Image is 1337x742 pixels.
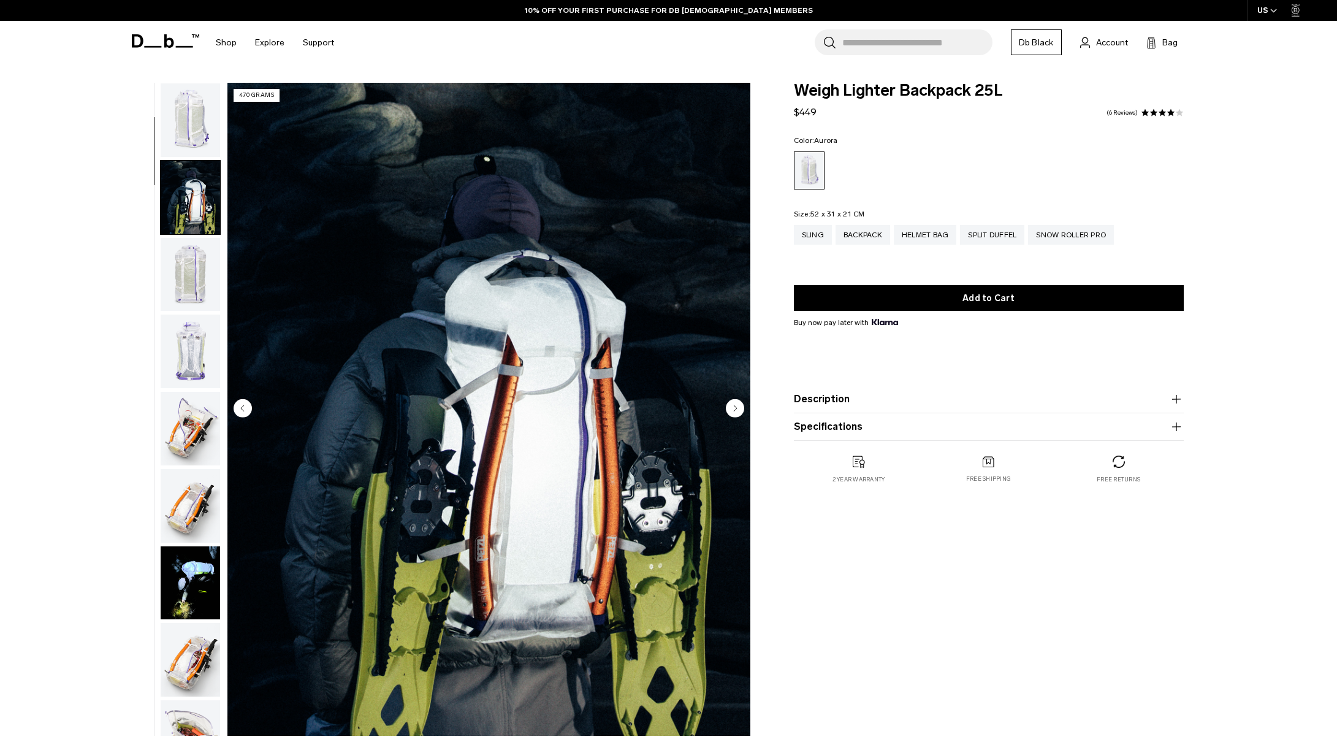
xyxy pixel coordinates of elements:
[161,238,220,312] img: Weigh_Lighter_Backpack_25L_2.png
[303,21,334,64] a: Support
[1097,475,1140,484] p: Free returns
[161,83,220,157] img: Weigh_Lighter_Backpack_25L_1.png
[160,314,221,389] button: Weigh_Lighter_Backpack_25L_3.png
[794,285,1184,311] button: Add to Cart
[1011,29,1062,55] a: Db Black
[1107,110,1138,116] a: 6 reviews
[161,469,220,543] img: Weigh_Lighter_Backpack_25L_5.png
[1080,35,1128,50] a: Account
[814,136,838,145] span: Aurora
[207,21,343,64] nav: Main Navigation
[160,469,221,543] button: Weigh_Lighter_Backpack_25L_5.png
[872,319,898,325] img: {"height" => 20, "alt" => "Klarna"}
[161,623,220,697] img: Weigh_Lighter_Backpack_25L_6.png
[794,392,1184,407] button: Description
[234,399,252,419] button: Previous slide
[960,225,1024,245] a: Split Duffel
[161,546,220,620] img: Weigh Lighter Backpack 25L Aurora
[255,21,284,64] a: Explore
[1028,225,1114,245] a: Snow Roller Pro
[160,622,221,697] button: Weigh_Lighter_Backpack_25L_6.png
[836,225,890,245] a: Backpack
[810,210,865,218] span: 52 x 31 x 21 CM
[160,160,221,235] button: Weigh_Lighter_Backpack_25L_Lifestyle_new.png
[227,83,750,736] img: Weigh_Lighter_Backpack_25L_Lifestyle_new.png
[525,5,813,16] a: 10% OFF YOUR FIRST PURCHASE FOR DB [DEMOGRAPHIC_DATA] MEMBERS
[161,392,220,465] img: Weigh_Lighter_Backpack_25L_4.png
[234,89,280,102] p: 470 grams
[832,475,885,484] p: 2 year warranty
[794,225,832,245] a: Sling
[794,83,1184,99] span: Weigh Lighter Backpack 25L
[726,399,744,419] button: Next slide
[794,151,825,189] a: Aurora
[160,546,221,621] button: Weigh Lighter Backpack 25L Aurora
[216,21,237,64] a: Shop
[227,83,750,736] li: 2 / 18
[1162,36,1178,49] span: Bag
[160,83,221,158] button: Weigh_Lighter_Backpack_25L_1.png
[966,475,1011,483] p: Free shipping
[894,225,957,245] a: Helmet Bag
[1146,35,1178,50] button: Bag
[794,210,865,218] legend: Size:
[794,137,838,144] legend: Color:
[161,161,220,234] img: Weigh_Lighter_Backpack_25L_Lifestyle_new.png
[794,106,817,118] span: $449
[1096,36,1128,49] span: Account
[160,391,221,466] button: Weigh_Lighter_Backpack_25L_4.png
[794,419,1184,434] button: Specifications
[161,315,220,388] img: Weigh_Lighter_Backpack_25L_3.png
[794,317,898,328] span: Buy now pay later with
[160,237,221,312] button: Weigh_Lighter_Backpack_25L_2.png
